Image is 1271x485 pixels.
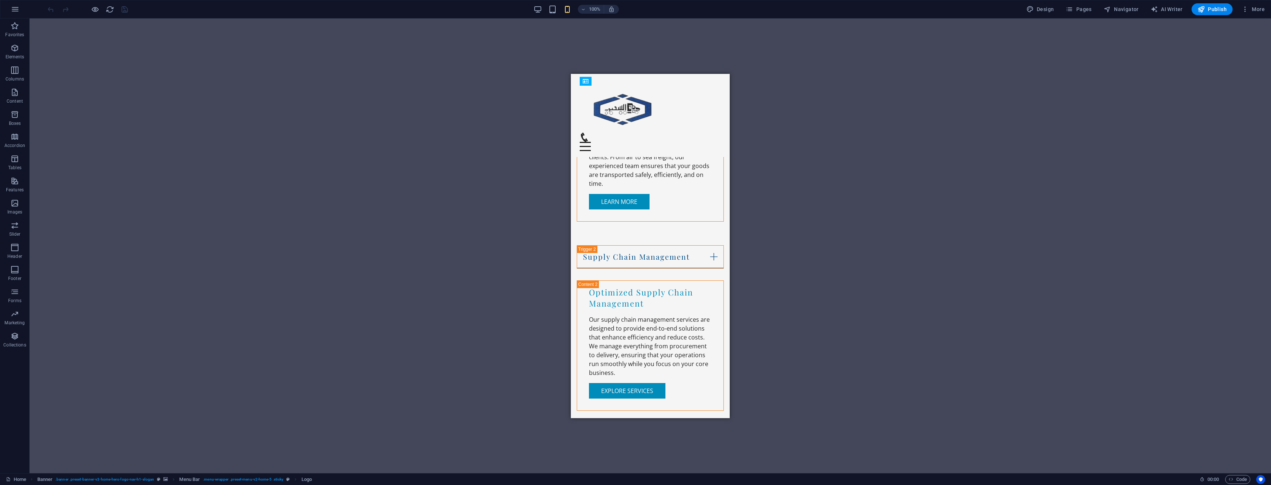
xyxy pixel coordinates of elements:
button: Navigator [1101,3,1142,15]
i: This element contains a background [163,477,168,481]
span: Logo [301,475,312,484]
p: Forms [8,298,21,304]
button: More [1238,3,1268,15]
p: Accordion [4,143,25,148]
button: AI Writer [1148,3,1186,15]
span: . banner .preset-banner-v3-home-hero-logo-nav-h1-slogan [55,475,154,484]
span: Navigator [1104,6,1139,13]
button: Click here to leave preview mode and continue editing [91,5,99,14]
button: Usercentrics [1256,475,1265,484]
p: Footer [8,276,21,281]
p: Header [7,253,22,259]
button: reload [105,5,114,14]
p: Features [6,187,24,193]
span: Click to select. Double-click to edit [37,475,53,484]
nav: breadcrumb [37,475,312,484]
p: Content [7,98,23,104]
span: Menu Bar [179,475,200,484]
i: On resize automatically adjust zoom level to fit chosen device. [608,6,615,13]
span: Code [1229,475,1247,484]
button: 100% [578,5,604,14]
span: Design [1026,6,1054,13]
span: Publish [1197,6,1227,13]
i: This element is a customizable preset [157,477,160,481]
i: This element is a customizable preset [286,477,290,481]
button: Code [1225,475,1250,484]
span: Pages [1066,6,1091,13]
p: Collections [3,342,26,348]
p: Slider [9,231,21,237]
span: More [1241,6,1265,13]
h6: 100% [589,5,601,14]
span: 00 00 [1207,475,1219,484]
p: Boxes [9,120,21,126]
button: Publish [1192,3,1233,15]
a: Click to cancel selection. Double-click to open Pages [6,475,26,484]
p: Tables [8,165,21,171]
p: Images [7,209,23,215]
button: Pages [1063,3,1094,15]
i: Reload page [106,5,114,14]
span: : [1213,477,1214,482]
button: Design [1023,3,1057,15]
p: Marketing [4,320,25,326]
p: Columns [6,76,24,82]
span: . menu-wrapper .preset-menu-v2-home-5 .sticky [203,475,283,484]
p: Elements [6,54,24,60]
p: Favorites [5,32,24,38]
div: Design (Ctrl+Alt+Y) [1023,3,1057,15]
span: AI Writer [1151,6,1183,13]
